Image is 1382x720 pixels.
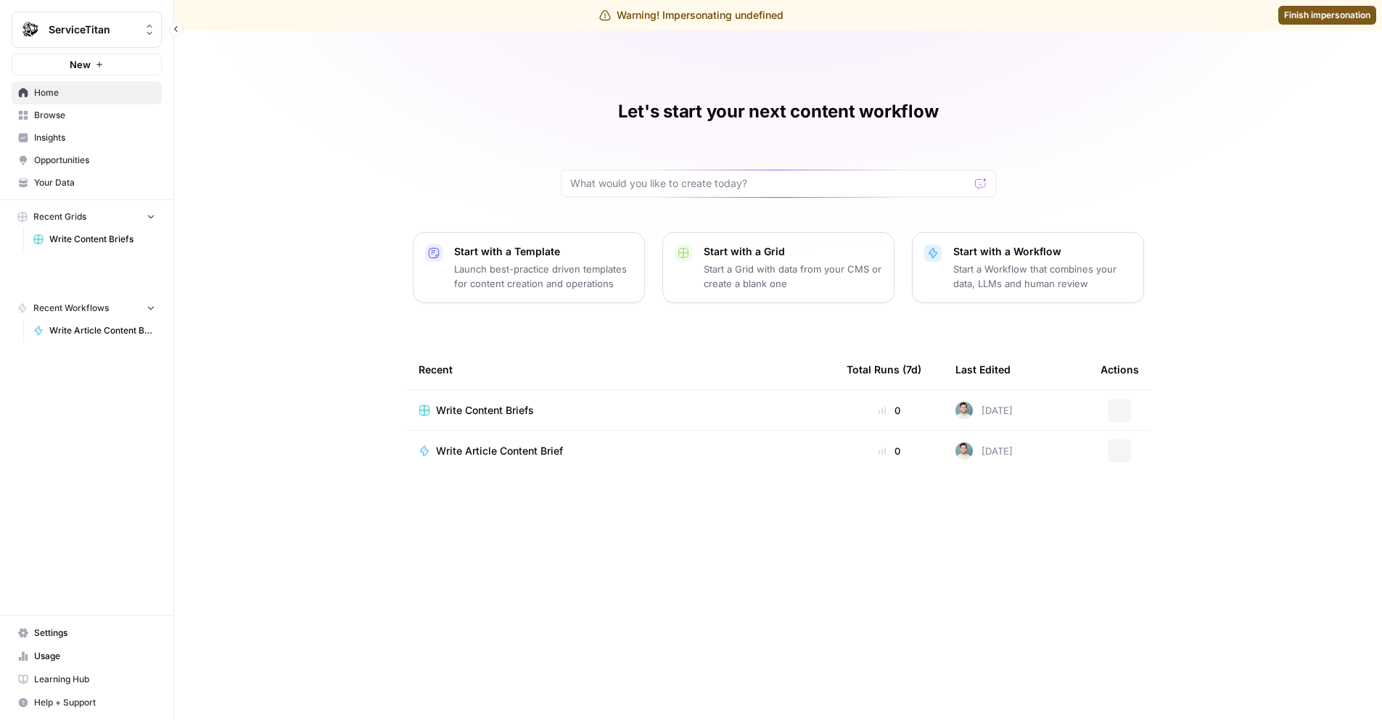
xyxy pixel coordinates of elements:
div: Total Runs (7d) [847,349,921,389]
a: Usage [12,645,162,668]
p: Launch best-practice driven templates for content creation and operations [454,262,633,291]
div: 0 [847,403,932,418]
a: Write Article Content Brief [419,444,823,458]
a: Finish impersonation [1278,6,1376,25]
p: Start with a Workflow [953,244,1132,259]
p: Start with a Template [454,244,633,259]
span: Write Content Briefs [436,403,534,418]
span: New [70,57,91,72]
span: Recent Grids [33,210,86,223]
img: 0uf2op3642id4338fby3017pd0ed [955,402,973,419]
span: Finish impersonation [1284,9,1370,22]
span: Write Content Briefs [49,233,155,246]
span: Your Data [34,176,155,189]
button: Recent Workflows [12,297,162,319]
a: Settings [12,621,162,645]
p: Start a Grid with data from your CMS or create a blank one [704,262,882,291]
a: Opportunities [12,149,162,172]
div: 0 [847,444,932,458]
img: ServiceTitan Logo [17,17,43,43]
button: Workspace: ServiceTitan [12,12,162,48]
div: Last Edited [955,349,1011,389]
h1: Let's start your next content workflow [618,100,939,123]
button: Recent Grids [12,206,162,228]
a: Write Content Briefs [27,228,162,251]
span: Recent Workflows [33,302,109,315]
span: Help + Support [34,696,155,709]
div: [DATE] [955,442,1013,460]
button: Start with a GridStart a Grid with data from your CMS or create a blank one [662,232,894,303]
a: Learning Hub [12,668,162,691]
span: Learning Hub [34,673,155,686]
span: Opportunities [34,154,155,167]
span: Insights [34,131,155,144]
button: Start with a TemplateLaunch best-practice driven templates for content creation and operations [413,232,645,303]
span: Usage [34,650,155,663]
div: [DATE] [955,402,1013,419]
span: Write Article Content Brief [436,444,563,458]
a: Home [12,81,162,104]
span: Settings [34,626,155,640]
div: Recent [419,349,823,389]
button: Start with a WorkflowStart a Workflow that combines your data, LLMs and human review [912,232,1144,303]
a: Your Data [12,171,162,194]
button: Help + Support [12,691,162,714]
div: Warning! Impersonating undefined [599,8,783,22]
img: 0uf2op3642id4338fby3017pd0ed [955,442,973,460]
div: Actions [1101,349,1139,389]
a: Browse [12,104,162,127]
span: ServiceTitan [49,22,136,37]
span: Write Article Content Brief [49,324,155,337]
button: New [12,54,162,75]
input: What would you like to create today? [570,176,969,191]
p: Start a Workflow that combines your data, LLMs and human review [953,262,1132,291]
p: Start with a Grid [704,244,882,259]
span: Browse [34,109,155,122]
a: Insights [12,126,162,149]
span: Home [34,86,155,99]
a: Write Content Briefs [419,403,823,418]
a: Write Article Content Brief [27,319,162,342]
